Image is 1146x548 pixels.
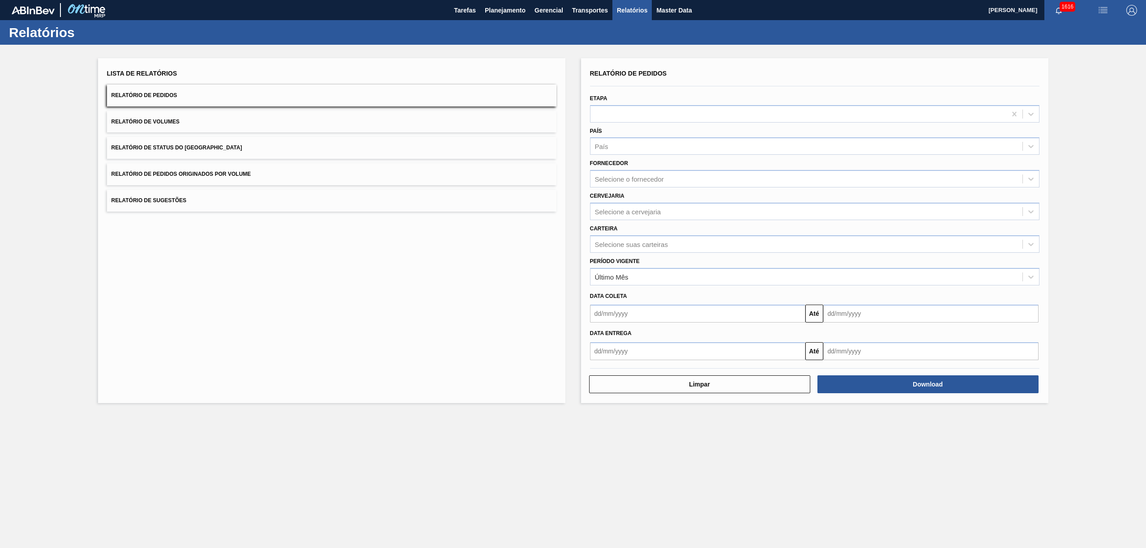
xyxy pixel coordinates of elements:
button: Notificações [1044,4,1073,17]
div: Último Mês [595,273,629,280]
span: Master Data [656,5,692,16]
span: Relatório de Status do [GEOGRAPHIC_DATA] [111,144,242,151]
label: Etapa [590,95,607,102]
img: TNhmsLtSVTkK8tSr43FrP2fwEKptu5GPRR3wAAAABJRU5ErkJggg== [12,6,55,14]
span: Data entrega [590,330,632,336]
div: Selecione o fornecedor [595,175,664,183]
label: Cervejaria [590,193,624,199]
img: Logout [1126,5,1137,16]
label: Período Vigente [590,258,640,264]
span: Data coleta [590,293,627,299]
button: Até [805,305,823,323]
button: Até [805,342,823,360]
button: Download [817,375,1039,393]
label: Fornecedor [590,160,628,166]
span: Relatório de Pedidos [590,70,667,77]
input: dd/mm/yyyy [590,342,805,360]
input: dd/mm/yyyy [590,305,805,323]
span: 1616 [1060,2,1075,12]
span: Lista de Relatórios [107,70,177,77]
input: dd/mm/yyyy [823,305,1039,323]
button: Relatório de Sugestões [107,190,556,212]
span: Transportes [572,5,608,16]
span: Tarefas [454,5,476,16]
span: Planejamento [485,5,526,16]
button: Relatório de Volumes [107,111,556,133]
span: Relatório de Pedidos Originados por Volume [111,171,251,177]
h1: Relatórios [9,27,168,38]
button: Relatório de Status do [GEOGRAPHIC_DATA] [107,137,556,159]
div: País [595,143,608,150]
span: Relatório de Volumes [111,119,180,125]
span: Relatório de Sugestões [111,197,187,204]
span: Relatórios [617,5,647,16]
span: Gerencial [535,5,563,16]
button: Limpar [589,375,810,393]
span: Relatório de Pedidos [111,92,177,98]
div: Selecione suas carteiras [595,240,668,248]
img: userActions [1098,5,1108,16]
label: Carteira [590,225,618,232]
button: Relatório de Pedidos Originados por Volume [107,163,556,185]
input: dd/mm/yyyy [823,342,1039,360]
label: País [590,128,602,134]
button: Relatório de Pedidos [107,85,556,106]
div: Selecione a cervejaria [595,208,661,215]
